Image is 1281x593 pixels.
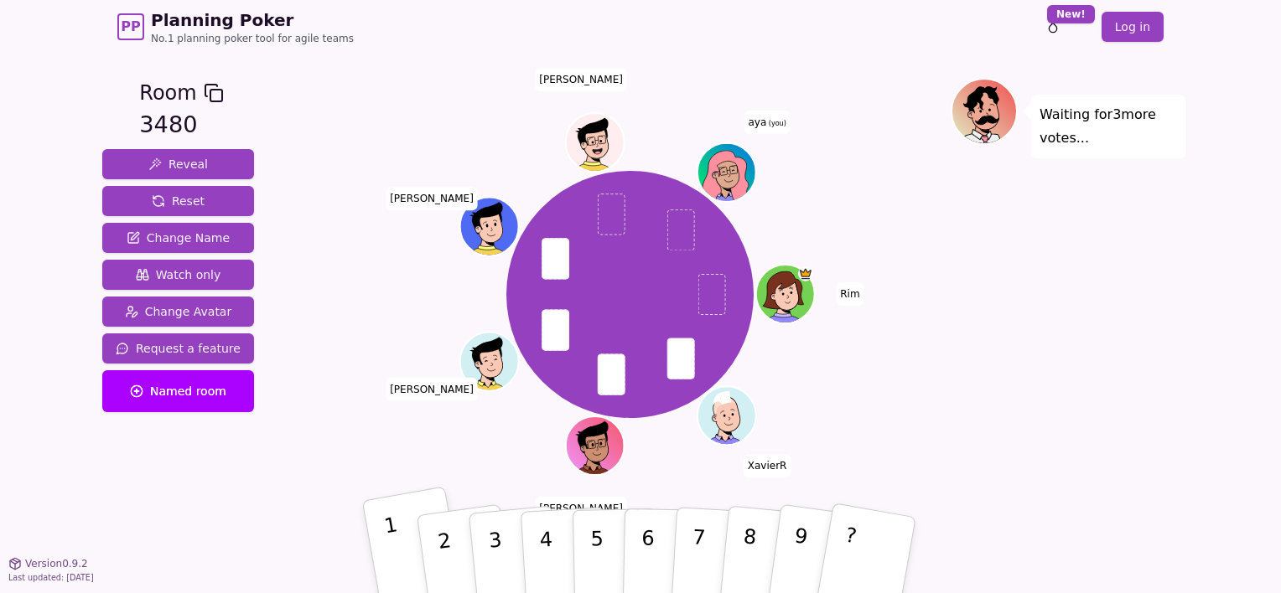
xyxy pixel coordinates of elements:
p: Waiting for 3 more votes... [1040,103,1177,150]
button: Watch only [102,260,254,290]
span: Click to change your name [836,282,864,306]
button: Reset [102,186,254,216]
span: Request a feature [116,340,241,357]
button: Named room [102,370,254,412]
span: Room [139,78,196,108]
a: PPPlanning PokerNo.1 planning poker tool for agile teams [117,8,354,45]
button: Click to change your avatar [699,145,755,200]
button: Change Avatar [102,296,254,327]
div: New! [1047,5,1095,23]
span: Reset [152,193,205,209]
span: Reveal [148,156,208,173]
button: Reveal [102,149,254,179]
span: (you) [766,120,786,127]
span: Planning Poker [151,8,354,32]
span: Rim is the host [799,266,814,281]
span: Change Name [127,229,230,246]
span: Click to change your name [535,497,627,520]
div: 3480 [139,108,223,142]
span: Click to change your name [744,455,791,478]
span: Watch only [136,266,221,283]
span: Click to change your name [535,68,627,91]
span: PP [121,17,140,37]
a: Log in [1102,12,1164,42]
span: Click to change your name [386,378,478,401]
button: Version0.9.2 [8,557,88,570]
button: Change Name [102,223,254,253]
span: Change Avatar [125,303,232,320]
button: Request a feature [102,333,254,364]
span: Click to change your name [744,111,790,134]
span: Version 0.9.2 [25,557,88,570]
button: New! [1038,12,1068,42]
span: Last updated: [DATE] [8,573,94,582]
span: Named room [130,383,226,400]
span: Click to change your name [386,187,478,210]
span: No.1 planning poker tool for agile teams [151,32,354,45]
